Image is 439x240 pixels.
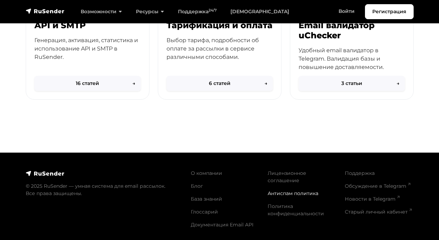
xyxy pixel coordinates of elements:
a: Обсуждение в Telegram [345,183,410,189]
a: Email валидатор uChecker Удобный email валидатор в Telegram. Валидация базы и повышение доставляе... [290,12,414,100]
h3: Email валидатор uChecker [299,21,405,41]
img: RuSender [26,170,65,177]
h3: API и SMTP [34,21,141,31]
button: 3 статьи→ [299,76,405,91]
a: API и SMTP Генерация, активация, статистика и использование API и SMTP в RuSender. 16 статей→ [26,12,149,100]
p: © 2025 RuSender — умная система для email рассылок. Все права защищены. [26,183,182,197]
a: О компании [191,170,222,176]
a: Политика конфиденциальности [268,203,324,217]
a: Лицензионное соглашение [268,170,306,184]
a: Ресурсы [129,5,171,19]
span: → [132,80,135,87]
a: Регистрация [365,4,414,19]
a: База знаний [191,196,222,202]
a: Антиспам политика [268,190,318,196]
a: Блог [191,183,203,189]
a: Поддержка [345,170,375,176]
p: Удобный email валидатор в Telegram. Валидация базы и повышение доставляемости. [299,46,405,71]
button: 16 статей→ [34,76,141,91]
a: Старый личный кабинет [345,209,412,215]
h3: Тарификация и оплата [166,21,273,31]
a: Документация Email API [191,222,253,228]
p: Генерация, активация, статистика и использование API и SMTP в RuSender. [34,36,141,61]
a: Новости в Telegram [345,196,400,202]
a: Возможности [74,5,129,19]
sup: 24/7 [209,8,217,13]
p: Выбор тарифа, подробности об оплате за рассылки в сервисе различными способами. [166,36,273,61]
a: Глоссарий [191,209,218,215]
span: → [265,80,267,87]
a: Войти [332,4,361,18]
img: RuSender [26,8,65,15]
a: Поддержка24/7 [171,5,223,19]
span: → [397,80,399,87]
button: 6 статей→ [166,76,273,91]
a: [DEMOGRAPHIC_DATA] [223,5,296,19]
a: Тарификация и оплата Выбор тарифа, подробности об оплате за рассылки в сервисе различными способа... [158,12,282,100]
